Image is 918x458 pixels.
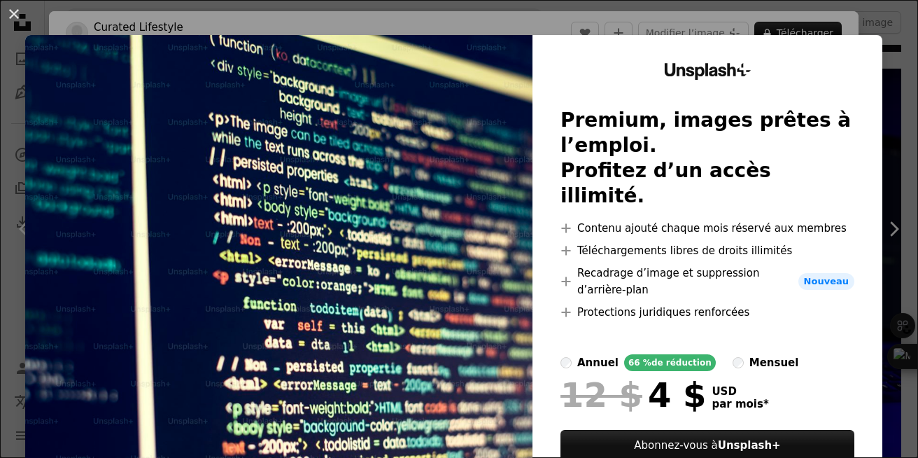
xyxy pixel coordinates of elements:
[624,354,716,371] div: 66 % de réduction
[798,273,854,290] span: Nouveau
[712,385,768,398] span: USD
[560,108,854,209] h2: Premium, images prêtes à l’emploi. Profitez d’un accès illimité.
[712,398,768,410] span: par mois *
[560,377,706,413] div: 4 $
[733,357,744,368] input: mensuel
[560,242,854,259] li: Téléchargements libres de droits illimités
[560,304,854,321] li: Protections juridiques renforcées
[560,377,642,413] span: 12 $
[749,354,799,371] div: mensuel
[560,220,854,237] li: Contenu ajouté chaque mois réservé aux membres
[560,265,854,298] li: Recadrage d’image et suppression d’arrière-plan
[718,439,781,452] strong: Unsplash+
[560,357,572,368] input: annuel66 %de réduction
[577,354,619,371] div: annuel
